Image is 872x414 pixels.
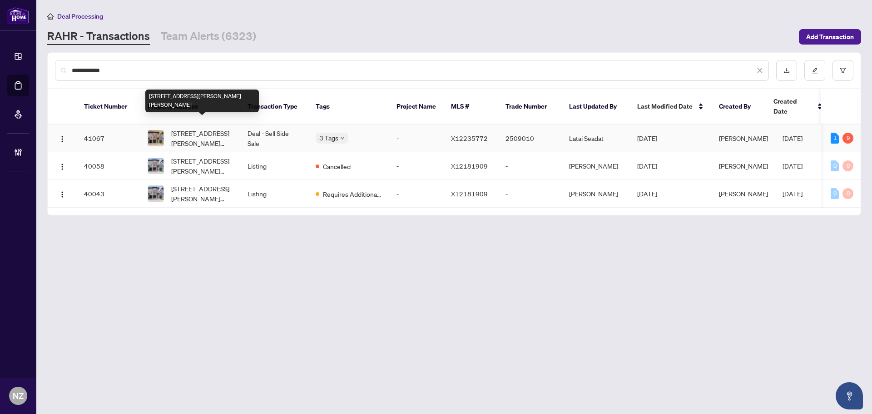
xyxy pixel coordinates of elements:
td: Listing [240,152,308,180]
span: filter [840,67,846,74]
th: Created Date [766,89,830,125]
span: [DATE] [783,190,803,198]
td: 40058 [77,152,140,180]
td: 40043 [77,180,140,208]
span: [PERSON_NAME] [719,190,768,198]
button: Open asap [836,382,863,409]
span: [STREET_ADDRESS][PERSON_NAME][PERSON_NAME] [171,128,233,148]
img: Logo [59,191,66,198]
img: Logo [59,163,66,170]
img: logo [7,7,29,24]
div: 9 [842,133,853,144]
td: - [498,180,562,208]
span: edit [812,67,818,74]
button: edit [804,60,825,81]
th: Tags [308,89,389,125]
button: filter [832,60,853,81]
span: [DATE] [783,134,803,142]
td: Latai Seadat [562,125,630,152]
td: [PERSON_NAME] [562,152,630,180]
img: thumbnail-img [148,158,163,174]
span: down [340,136,345,140]
span: close [757,67,763,74]
span: Last Modified Date [637,101,693,111]
td: 41067 [77,125,140,152]
th: Ticket Number [77,89,140,125]
span: [STREET_ADDRESS][PERSON_NAME][PERSON_NAME] [171,184,233,204]
th: Created By [712,89,766,125]
td: Deal - Sell Side Sale [240,125,308,152]
span: [DATE] [637,134,657,142]
img: thumbnail-img [148,186,163,201]
button: download [776,60,797,81]
span: Requires Additional Docs [323,189,382,199]
button: Logo [55,159,69,173]
th: Last Modified Date [630,89,712,125]
span: [DATE] [637,162,657,170]
span: NZ [13,389,24,402]
button: Add Transaction [799,29,861,45]
th: Transaction Type [240,89,308,125]
span: download [783,67,790,74]
span: [PERSON_NAME] [719,134,768,142]
div: 1 [831,133,839,144]
span: Add Transaction [806,30,854,44]
img: thumbnail-img [148,130,163,146]
span: Cancelled [323,161,351,171]
span: X12181909 [451,162,488,170]
span: Created Date [773,96,812,116]
span: [DATE] [637,190,657,198]
div: 0 [842,188,853,199]
a: RAHR - Transactions [47,29,150,45]
div: 0 [831,188,839,199]
span: Deal Processing [57,12,103,20]
button: Logo [55,186,69,201]
td: 2509010 [498,125,562,152]
div: 0 [831,160,839,171]
span: home [47,13,54,20]
th: MLS # [444,89,498,125]
th: Property Address [140,89,240,125]
td: [PERSON_NAME] [562,180,630,208]
td: - [389,125,444,152]
button: Logo [55,131,69,145]
span: [DATE] [783,162,803,170]
span: 3 Tags [319,133,338,143]
span: [STREET_ADDRESS][PERSON_NAME][PERSON_NAME] [171,156,233,176]
td: - [498,152,562,180]
a: Team Alerts (6323) [161,29,256,45]
td: Listing [240,180,308,208]
img: Logo [59,135,66,143]
div: [STREET_ADDRESS][PERSON_NAME][PERSON_NAME] [145,90,259,112]
th: Last Updated By [562,89,630,125]
td: - [389,152,444,180]
span: X12181909 [451,190,488,198]
span: X12235772 [451,134,488,142]
th: Project Name [389,89,444,125]
td: - [389,180,444,208]
th: Trade Number [498,89,562,125]
div: 0 [842,160,853,171]
span: [PERSON_NAME] [719,162,768,170]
